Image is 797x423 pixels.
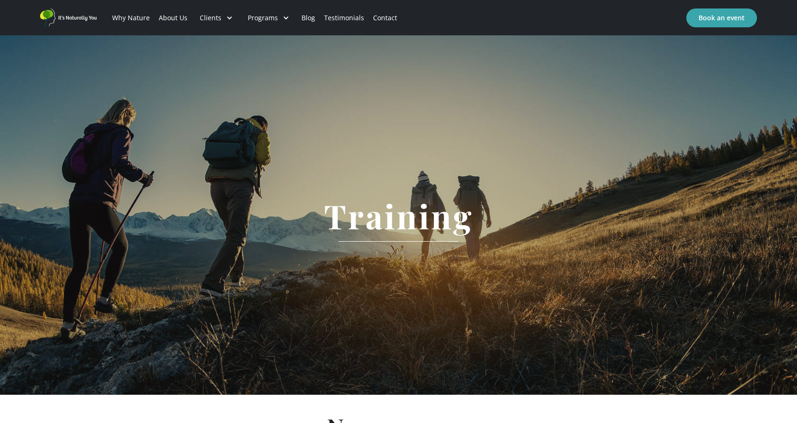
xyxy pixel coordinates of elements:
a: Contact [368,2,401,34]
div: Clients [200,13,221,23]
div: Programs [240,2,297,34]
a: Blog [297,2,319,34]
a: About Us [155,2,192,34]
a: Book an event [686,8,757,27]
div: Clients [192,2,240,34]
a: home [40,8,97,27]
h1: Training [324,198,473,234]
a: Testimonials [319,2,368,34]
div: Programs [248,13,278,23]
a: Why Nature [108,2,155,34]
